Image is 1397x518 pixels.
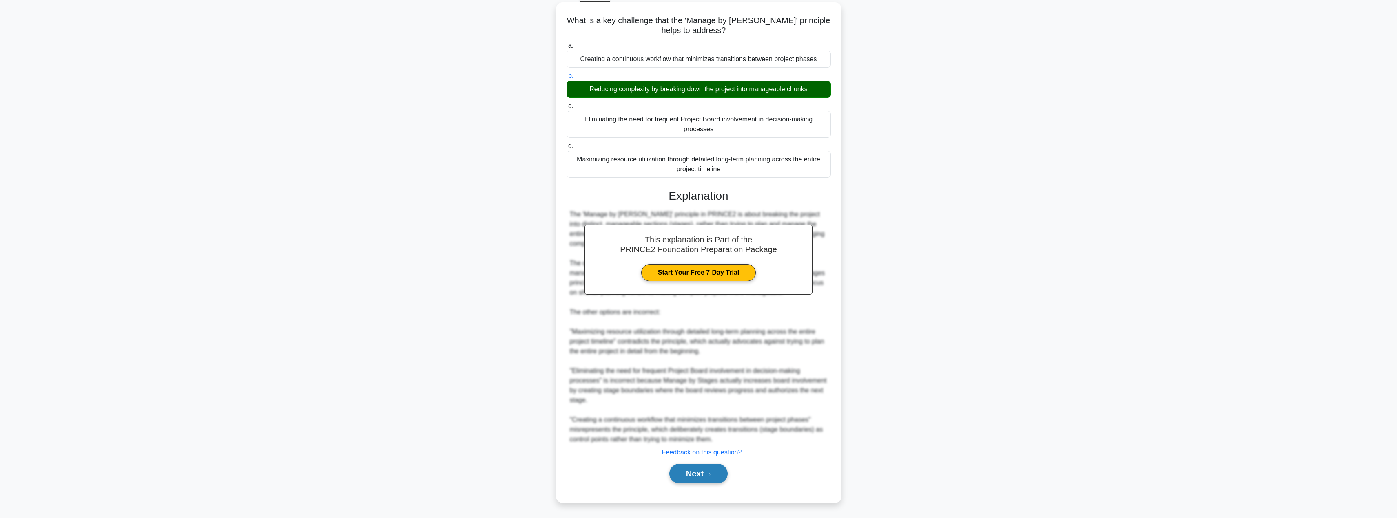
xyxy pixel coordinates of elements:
[662,449,742,456] a: Feedback on this question?
[567,81,831,98] div: Reducing complexity by breaking down the project into manageable chunks
[641,264,756,281] a: Start Your Free 7-Day Trial
[568,72,573,79] span: b.
[669,464,728,483] button: Next
[567,51,831,68] div: Creating a continuous workflow that minimizes transitions between project phases
[570,209,828,444] div: The 'Manage by [PERSON_NAME]' principle in PRINCE2 is about breaking the project into distinct, m...
[567,151,831,178] div: Maximizing resource utilization through detailed long-term planning across the entire project tim...
[567,111,831,138] div: Eliminating the need for frequent Project Board involvement in decision-making processes
[568,42,573,49] span: a.
[566,15,832,36] h5: What is a key challenge that the 'Manage by [PERSON_NAME]' principle helps to address?
[568,102,573,109] span: c.
[571,189,826,203] h3: Explanation
[568,142,573,149] span: d.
